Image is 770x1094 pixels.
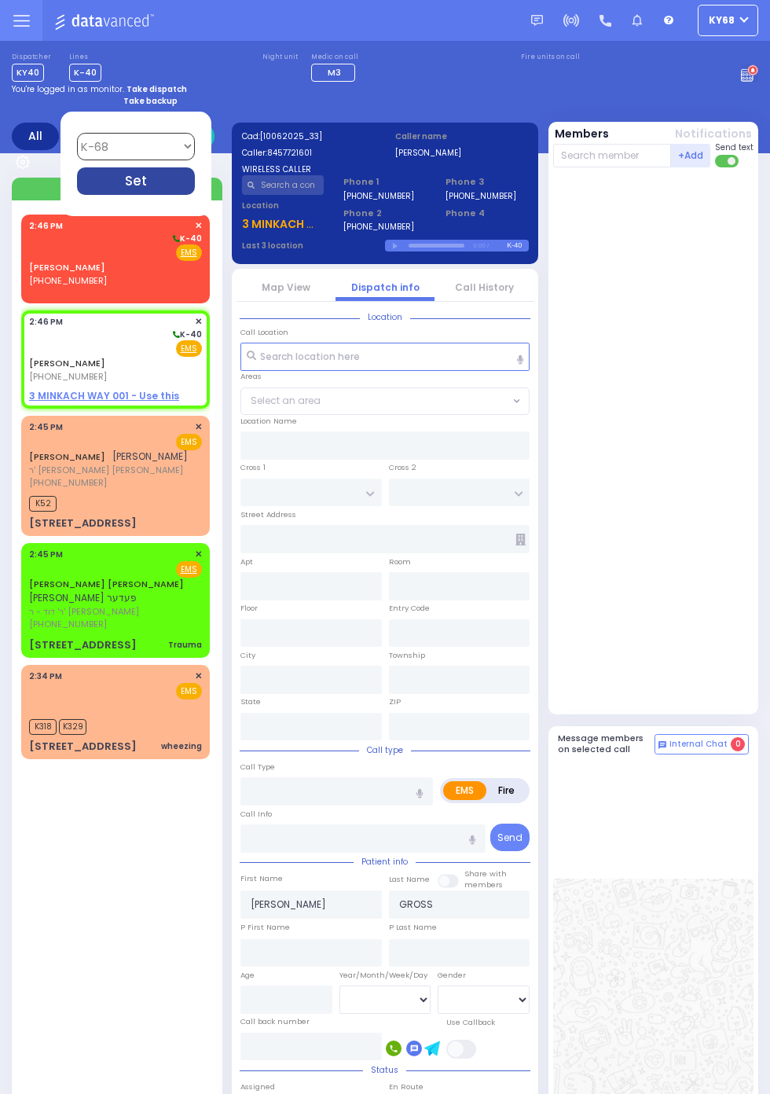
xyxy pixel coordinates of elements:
u: 3 MINKACH WAY 001 - Use this [29,389,179,402]
span: EMS [176,683,202,699]
span: Internal Chat [669,739,728,750]
label: Last 3 location [242,240,386,251]
span: [PHONE_NUMBER] [29,274,107,287]
span: You're logged in as monitor. [12,83,124,95]
label: [PHONE_NUMBER] [343,190,414,202]
span: K52 [29,496,57,512]
span: ✕ [195,219,202,233]
span: Send text [715,141,753,153]
label: Fire [486,781,527,800]
div: wheezing [161,740,202,752]
span: Status [363,1064,406,1076]
label: Use Callback [446,1017,495,1028]
label: Street Address [240,509,296,520]
span: Select an area [251,394,321,408]
label: Gender [438,970,466,981]
label: Call back number [240,1016,310,1027]
div: K-40 [507,240,528,251]
span: members [464,879,503,890]
label: Township [389,650,425,661]
span: ✕ [195,420,202,434]
span: K318 [29,719,57,735]
u: EMS [181,564,197,575]
label: Caller name [395,130,529,142]
label: Fire units on call [521,53,580,62]
span: K-40 [170,233,202,244]
div: Set [77,167,195,195]
span: 2:34 PM [29,670,62,682]
span: [PHONE_NUMBER] [29,618,107,630]
label: Assigned [240,1081,275,1092]
span: K-40 [69,64,101,82]
img: message.svg [531,15,543,27]
label: Entry Code [389,603,430,614]
input: Search a contact [242,175,324,195]
u: EMS [181,247,197,259]
span: 2:45 PM [29,549,63,560]
span: [10062025_33] [260,130,322,142]
span: 2:45 PM [29,421,63,433]
a: Dispatch info [351,281,420,294]
span: Patient info [354,856,416,868]
label: Floor [240,603,258,614]
label: Call Location [240,327,288,338]
span: [PERSON_NAME] פעדער [29,591,137,604]
img: comment-alt.png [658,741,666,749]
h5: Message members on selected call [558,733,655,754]
span: 0 [731,737,745,751]
a: [PERSON_NAME] [29,450,105,463]
span: Other building occupants [515,534,526,545]
span: 2:46 PM [29,220,63,232]
button: +Add [671,144,710,167]
span: ky68 [709,13,735,28]
a: [PERSON_NAME] [29,357,105,369]
label: Call Info [240,809,272,820]
u: 3 MINKACH WAY 001 - Use this [242,216,410,232]
label: WIRELESS CALLER [242,163,376,175]
label: Room [389,556,411,567]
label: State [240,696,261,707]
label: [PHONE_NUMBER] [445,190,516,202]
span: Phone 1 [343,175,426,189]
label: [PERSON_NAME] [395,147,529,159]
span: 2:46 PM [29,316,63,328]
button: Send [490,824,530,851]
span: Call type [359,744,411,756]
label: Areas [240,371,262,382]
label: Age [240,970,255,981]
label: Cad: [242,130,376,142]
label: Cross 1 [240,462,266,473]
strong: Take dispatch [126,83,187,95]
label: Call Type [240,762,275,773]
u: EMS [181,343,197,354]
label: EMS [443,781,486,800]
label: Lines [69,53,101,62]
div: [STREET_ADDRESS] [29,739,137,754]
label: Dispatcher [12,53,51,62]
input: Search member [553,144,672,167]
span: Phone 2 [343,207,426,220]
button: Members [555,126,609,142]
span: KY40 [12,64,44,82]
div: All [12,123,59,150]
label: City [240,650,255,661]
span: [PHONE_NUMBER] [29,476,107,489]
div: [STREET_ADDRESS] [29,637,137,653]
a: [PERSON_NAME] [29,261,105,273]
a: Map View [262,281,310,294]
span: ✕ [195,315,202,329]
a: Call History [455,281,514,294]
span: [PHONE_NUMBER] [29,370,107,383]
strong: Take backup [123,95,178,107]
label: En Route [389,1081,423,1092]
span: 8457721601 [267,147,312,159]
span: ✕ [195,548,202,561]
label: Night unit [262,53,298,62]
button: ky68 [698,5,758,36]
span: Phone 3 [445,175,528,189]
button: Internal Chat 0 [654,734,749,754]
label: Caller: [242,147,376,159]
span: K-40 [170,329,202,340]
label: Last Name [389,874,430,885]
span: ר' דוד - ר' [PERSON_NAME] [29,605,197,619]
